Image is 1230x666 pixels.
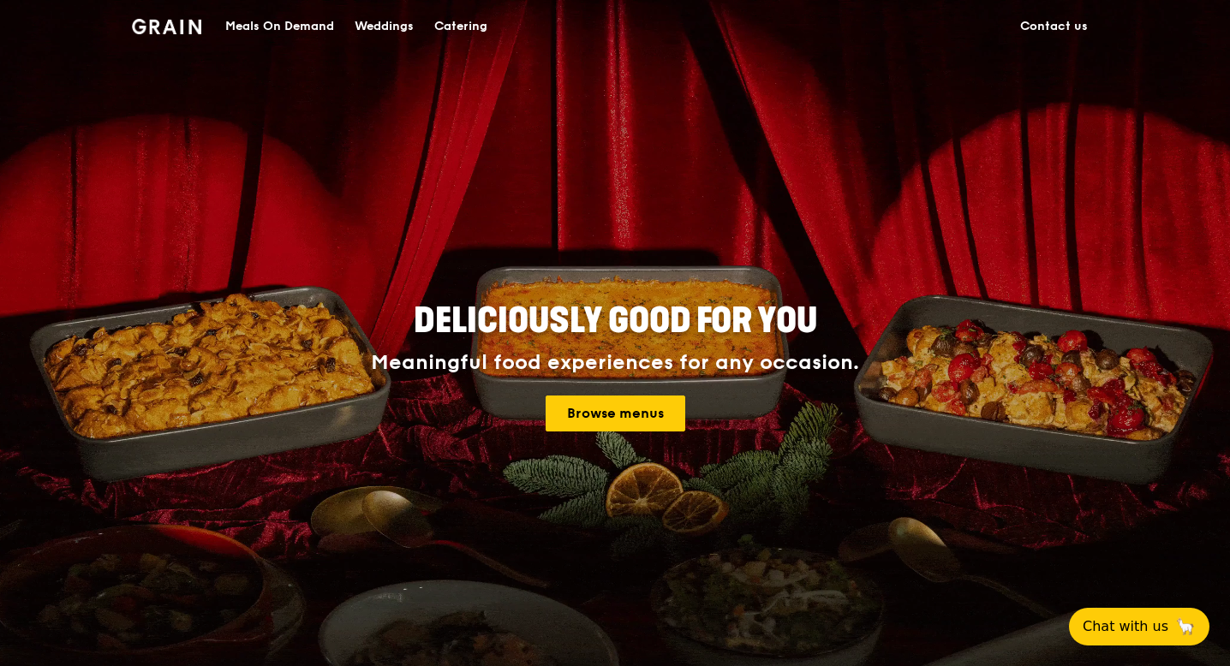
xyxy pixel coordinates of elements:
[1083,616,1168,637] span: Chat with us
[344,1,424,52] a: Weddings
[414,300,817,342] span: Deliciously good for you
[1069,608,1209,645] button: Chat with us🦙
[1010,1,1098,52] a: Contact us
[132,19,201,34] img: Grain
[546,395,685,431] a: Browse menus
[225,1,334,52] div: Meals On Demand
[355,1,414,52] div: Weddings
[1175,616,1196,637] span: 🦙
[307,351,923,375] div: Meaningful food experiences for any occasion.
[424,1,498,52] a: Catering
[434,1,487,52] div: Catering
